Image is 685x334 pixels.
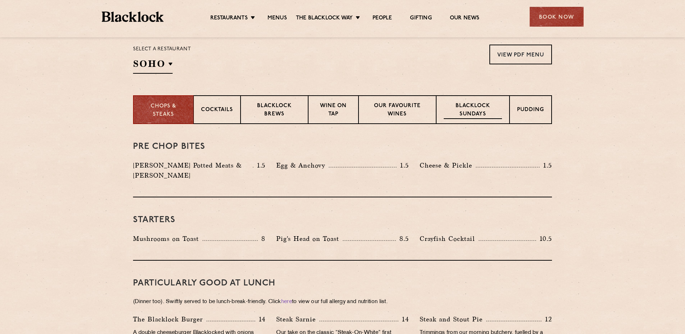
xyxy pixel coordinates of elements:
h3: Starters [133,215,552,225]
p: 8 [258,234,265,243]
p: 14 [398,315,409,324]
a: Gifting [410,15,431,23]
p: 1.5 [540,161,552,170]
p: Blacklock Brews [248,102,301,119]
h3: PARTICULARLY GOOD AT LUNCH [133,279,552,288]
p: Cheese & Pickle [420,160,476,170]
p: Blacklock Sundays [444,102,502,119]
p: 14 [255,315,266,324]
a: View PDF Menu [489,45,552,64]
h2: SOHO [133,58,173,74]
a: Menus [268,15,287,23]
p: 8.5 [396,234,409,243]
p: Egg & Anchovy [276,160,329,170]
p: (Dinner too). Swiftly served to be lunch-break-friendly. Click to view our full allergy and nutri... [133,297,552,307]
p: Crayfish Cocktail [420,234,479,244]
p: The Blacklock Burger [133,314,206,324]
img: BL_Textured_Logo-footer-cropped.svg [102,12,164,22]
a: Our News [450,15,480,23]
p: Cocktails [201,106,233,115]
div: Book Now [530,7,584,27]
p: Select a restaurant [133,45,191,54]
p: 12 [542,315,552,324]
a: Restaurants [210,15,248,23]
p: 1.5 [254,161,266,170]
p: 1.5 [397,161,409,170]
p: [PERSON_NAME] Potted Meats & [PERSON_NAME] [133,160,253,180]
p: 10.5 [536,234,552,243]
a: People [373,15,392,23]
p: Pig's Head on Toast [276,234,343,244]
p: Steak Sarnie [276,314,319,324]
a: The Blacklock Way [296,15,353,23]
p: Pudding [517,106,544,115]
p: Our favourite wines [366,102,428,119]
p: Mushrooms on Toast [133,234,202,244]
a: here [281,299,292,305]
p: Steak and Stout Pie [420,314,486,324]
p: Wine on Tap [316,102,351,119]
p: Chops & Steaks [141,102,186,119]
h3: Pre Chop Bites [133,142,552,151]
